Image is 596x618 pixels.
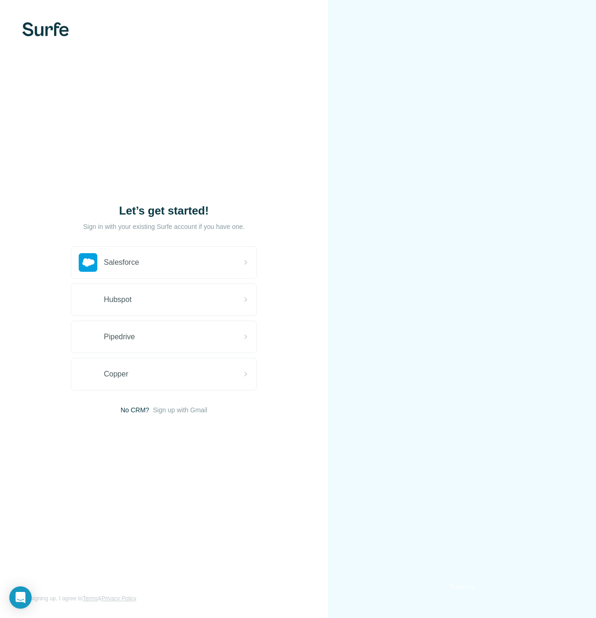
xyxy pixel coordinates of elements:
p: Sign in with your existing Surfe account if you have one. [83,222,244,231]
span: Copper [104,369,128,380]
img: google's logo [370,584,406,596]
div: Open Intercom Messenger [9,586,32,609]
img: Surfe's logo [22,22,69,36]
a: Privacy Policy [102,595,136,602]
button: Sign up with Gmail [153,405,207,415]
h1: Let’s get started! [71,203,257,218]
span: Salesforce [104,257,139,268]
img: copper's logo [79,365,97,383]
img: uber's logo [413,584,439,596]
span: Hubspot [104,294,132,305]
img: spendesk's logo [497,584,555,596]
span: By signing up, I agree to & [22,594,136,603]
img: salesforce's logo [79,253,97,272]
span: No CRM? [121,405,149,415]
img: hubspot's logo [79,290,97,309]
img: mirakl's logo [447,584,489,596]
img: pipedrive's logo [79,328,97,346]
a: Terms [82,595,98,602]
p: Trusted by [449,571,475,580]
span: Pipedrive [104,331,135,343]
